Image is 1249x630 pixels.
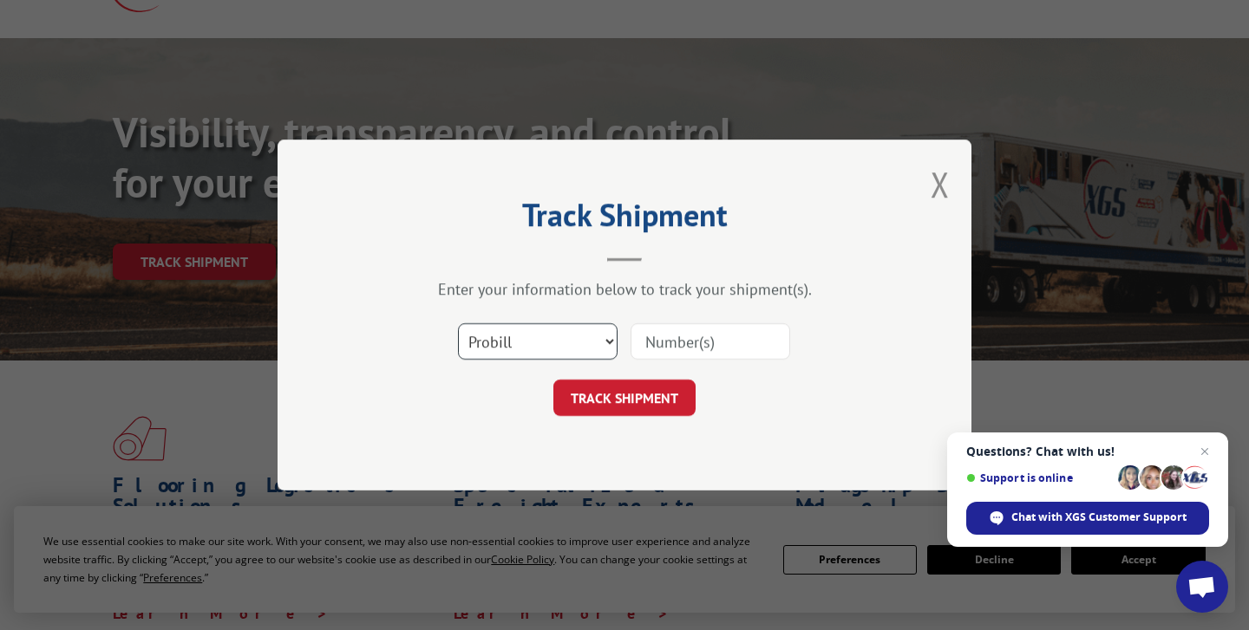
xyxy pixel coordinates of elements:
div: Enter your information below to track your shipment(s). [364,279,885,299]
span: Support is online [966,471,1112,484]
h2: Track Shipment [364,203,885,236]
span: Questions? Chat with us! [966,445,1209,458]
button: TRACK SHIPMENT [553,380,696,416]
span: Chat with XGS Customer Support [1011,510,1187,525]
div: Chat with XGS Customer Support [966,502,1209,535]
span: Close chat [1194,441,1215,462]
input: Number(s) [631,323,790,360]
button: Close modal [931,161,950,207]
div: Open chat [1176,561,1228,613]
